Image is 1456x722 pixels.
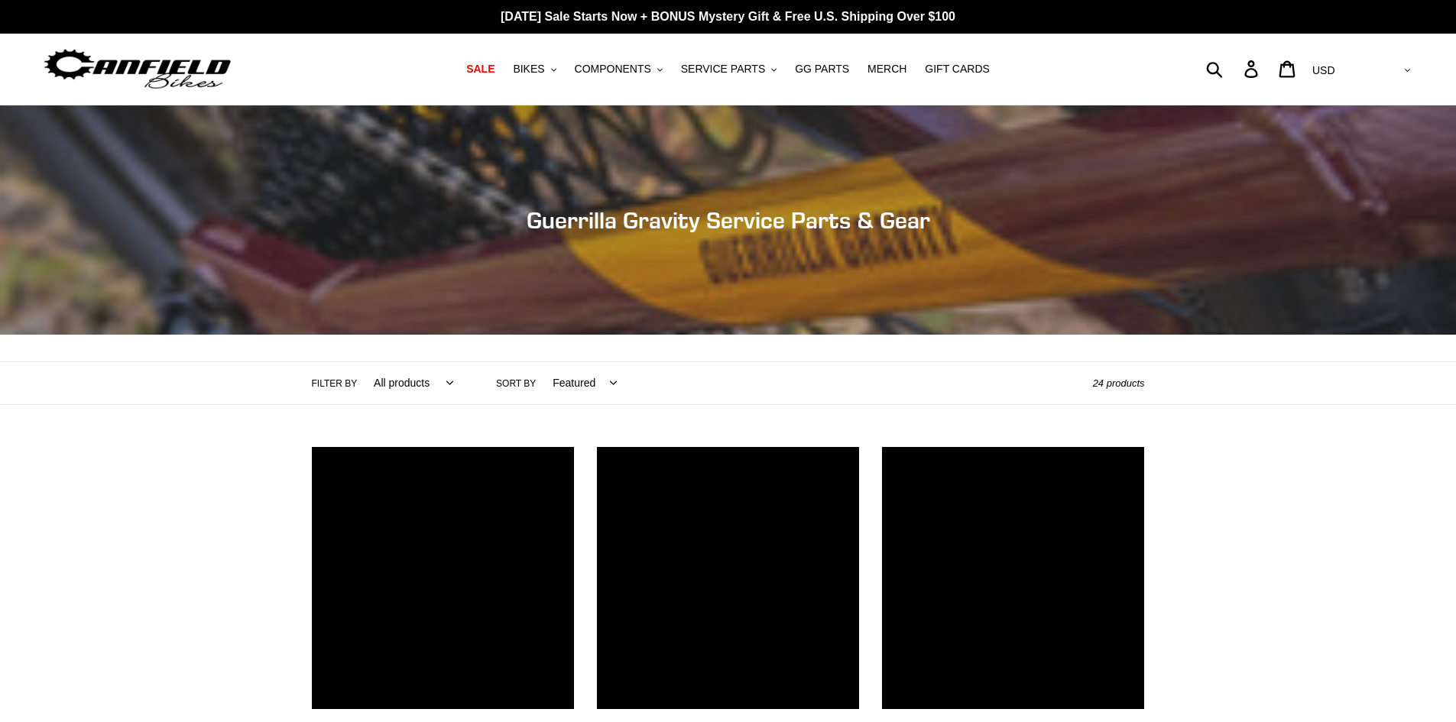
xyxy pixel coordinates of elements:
[575,63,651,76] span: COMPONENTS
[459,59,502,79] a: SALE
[466,63,495,76] span: SALE
[917,59,997,79] a: GIFT CARDS
[513,63,544,76] span: BIKES
[681,63,765,76] span: SERVICE PARTS
[42,45,233,93] img: Canfield Bikes
[567,59,670,79] button: COMPONENTS
[496,377,536,390] label: Sort by
[673,59,784,79] button: SERVICE PARTS
[795,63,849,76] span: GG PARTS
[787,59,857,79] a: GG PARTS
[860,59,914,79] a: MERCH
[925,63,990,76] span: GIFT CARDS
[1214,52,1253,86] input: Search
[505,59,563,79] button: BIKES
[527,206,930,234] span: Guerrilla Gravity Service Parts & Gear
[312,377,358,390] label: Filter by
[1093,377,1145,389] span: 24 products
[867,63,906,76] span: MERCH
